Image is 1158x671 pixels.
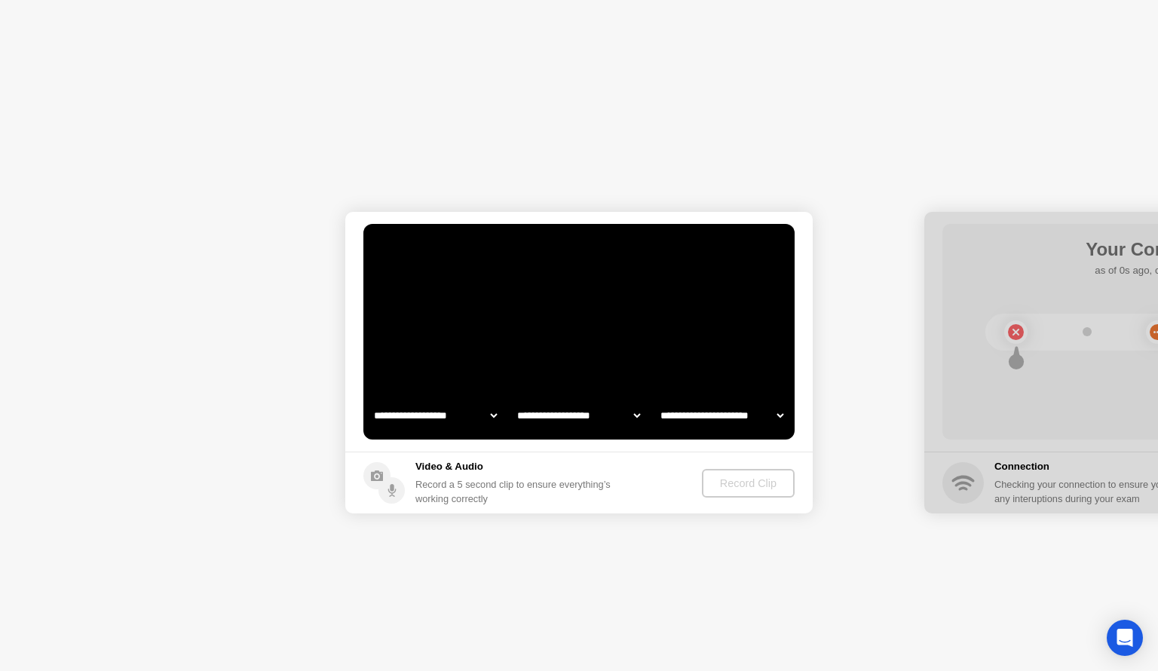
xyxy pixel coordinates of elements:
select: Available speakers [514,400,643,430]
div: Record Clip [708,477,789,489]
div: Open Intercom Messenger [1107,620,1143,656]
button: Record Clip [702,469,795,498]
div: Record a 5 second clip to ensure everything’s working correctly [415,477,617,506]
select: Available cameras [371,400,500,430]
h5: Video & Audio [415,459,617,474]
select: Available microphones [657,400,786,430]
